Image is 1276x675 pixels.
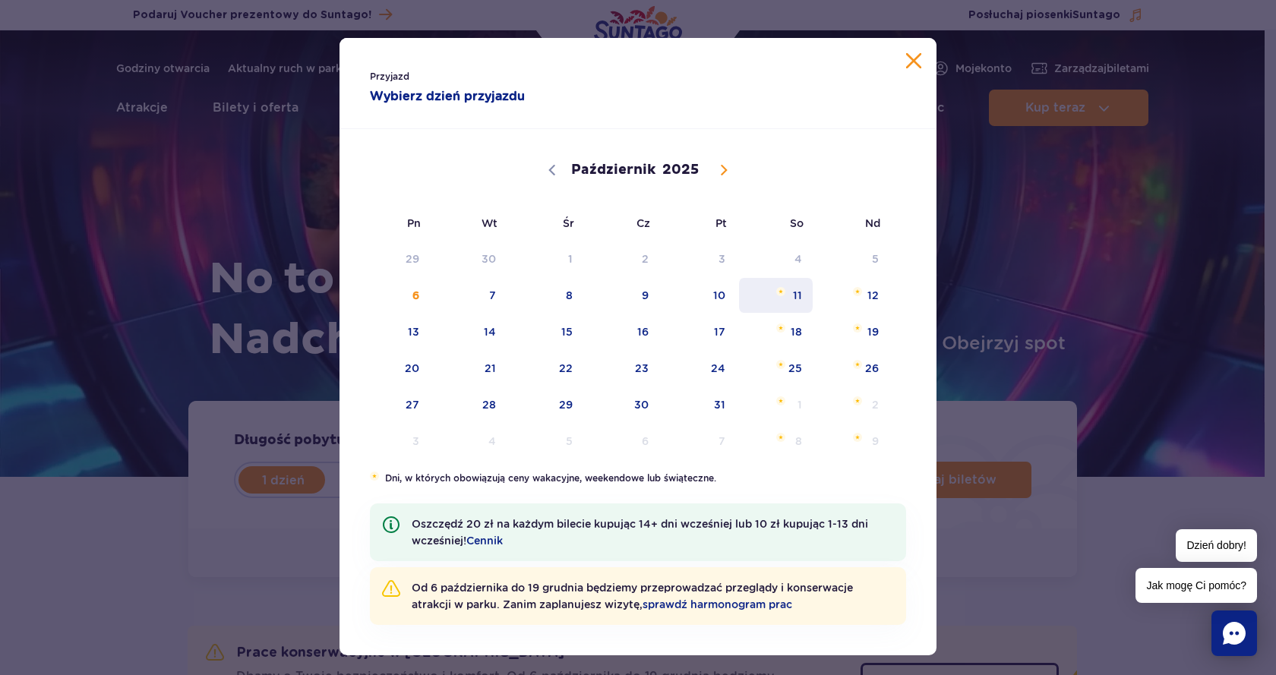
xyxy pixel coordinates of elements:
span: Wt [431,206,508,241]
span: Listopad 9, 2025 [814,424,891,459]
span: Październik 12, 2025 [814,278,891,313]
span: Listopad 4, 2025 [431,424,508,459]
span: Październik 30, 2025 [585,387,662,422]
span: Październik 23, 2025 [585,351,662,386]
div: Chat [1211,610,1257,656]
span: Wrzesień 29, 2025 [355,241,431,276]
span: Październik 20, 2025 [355,351,431,386]
span: Listopad 6, 2025 [585,424,662,459]
span: Cz [585,206,662,241]
strong: Wybierz dzień przyjazdu [370,87,608,106]
span: Październik 9, 2025 [585,278,662,313]
span: Wrzesień 30, 2025 [431,241,508,276]
span: Październik 26, 2025 [814,351,891,386]
span: Październik 22, 2025 [508,351,585,386]
span: Pt [661,206,737,241]
span: Październik 11, 2025 [737,278,814,313]
span: Październik 24, 2025 [661,351,737,386]
span: Listopad 2, 2025 [814,387,891,422]
span: Listopad 7, 2025 [661,424,737,459]
span: Październik 18, 2025 [737,314,814,349]
li: Dni, w których obowiązują ceny wakacyjne, weekendowe lub świąteczne. [370,472,906,485]
span: Październik 27, 2025 [355,387,431,422]
button: Zamknij kalendarz [906,53,921,68]
span: Październik 21, 2025 [431,351,508,386]
span: Październik 16, 2025 [585,314,662,349]
span: Październik 28, 2025 [431,387,508,422]
span: Pn [355,206,431,241]
span: Październik 6, 2025 [355,278,431,313]
a: Cennik [466,535,503,547]
span: Październik 31, 2025 [661,387,737,422]
span: Październik 10, 2025 [661,278,737,313]
span: Październik 7, 2025 [431,278,508,313]
span: Październik 1, 2025 [508,241,585,276]
span: Październik 19, 2025 [814,314,891,349]
li: Oszczędź 20 zł na każdym bilecie kupując 14+ dni wcześniej lub 10 zł kupując 1-13 dni wcześniej! [370,503,906,561]
span: Październik 15, 2025 [508,314,585,349]
span: Październik 4, 2025 [737,241,814,276]
span: Listopad 5, 2025 [508,424,585,459]
span: Październik 17, 2025 [661,314,737,349]
span: Październik 3, 2025 [661,241,737,276]
span: Październik 14, 2025 [431,314,508,349]
li: Od 6 października do 19 grudnia będziemy przeprowadzać przeglądy i konserwacje atrakcji w parku. ... [370,567,906,625]
span: Październik 29, 2025 [508,387,585,422]
span: Listopad 1, 2025 [737,387,814,422]
span: Październik 25, 2025 [737,351,814,386]
a: sprawdź harmonogram prac [643,598,792,610]
span: Śr [508,206,585,241]
span: Przyjazd [370,69,608,84]
span: Dzień dobry! [1176,529,1257,562]
span: Październik 5, 2025 [814,241,891,276]
span: Jak mogę Ci pomóc? [1135,568,1257,603]
span: So [737,206,814,241]
span: Październik 13, 2025 [355,314,431,349]
span: Październik 8, 2025 [508,278,585,313]
span: Listopad 8, 2025 [737,424,814,459]
span: Listopad 3, 2025 [355,424,431,459]
span: Październik 2, 2025 [585,241,662,276]
span: Nd [814,206,891,241]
